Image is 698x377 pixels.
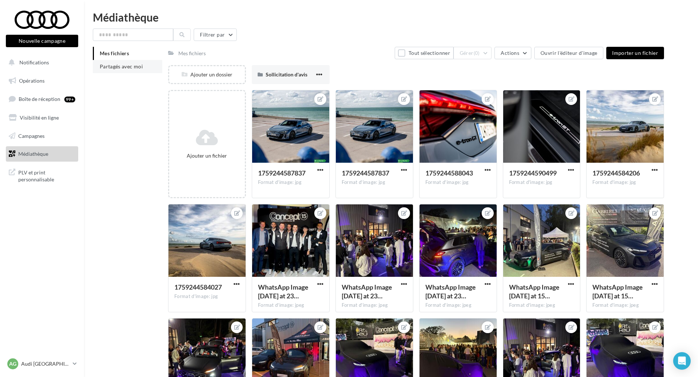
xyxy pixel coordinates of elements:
[19,59,49,65] span: Notifications
[64,97,75,102] div: 99+
[194,29,237,41] button: Filtrer par
[258,179,323,186] div: Format d'image: jpg
[4,110,80,125] a: Visibilité en ligne
[4,165,80,186] a: PLV et print personnalisable
[673,352,691,370] div: Open Intercom Messenger
[342,283,392,300] span: WhatsApp Image 2025-09-18 at 23.26.34
[93,12,689,23] div: Médiathèque
[6,357,78,371] a: AG Audi [GEOGRAPHIC_DATA]
[4,55,77,70] button: Notifications
[9,360,16,367] span: AG
[425,302,491,309] div: Format d'image: jpeg
[592,169,640,177] span: 1759244584206
[612,50,658,56] span: Importer un fichier
[474,50,480,56] span: (0)
[494,47,531,59] button: Actions
[592,302,658,309] div: Format d'image: jpeg
[509,302,574,309] div: Format d'image: jpeg
[342,169,389,177] span: 1759244587837
[174,283,222,291] span: 1759244584027
[258,169,306,177] span: 1759244587837
[509,169,557,177] span: 1759244590499
[454,47,492,59] button: Gérer(0)
[21,360,70,367] p: Audi [GEOGRAPHIC_DATA]
[169,71,245,78] div: Ajouter un dossier
[592,179,658,186] div: Format d'image: jpg
[592,283,643,300] span: WhatsApp Image 2025-09-19 at 15.40.27 (2)
[342,302,407,309] div: Format d'image: jpeg
[174,293,240,300] div: Format d'image: jpg
[509,179,574,186] div: Format d'image: jpg
[342,179,407,186] div: Format d'image: jpg
[425,283,476,300] span: WhatsApp Image 2025-09-18 at 23.26.34 (4)
[6,35,78,47] button: Nouvelle campagne
[4,128,80,144] a: Campagnes
[19,96,60,102] span: Boîte de réception
[172,152,242,159] div: Ajouter un fichier
[4,146,80,162] a: Médiathèque
[18,167,75,183] span: PLV et print personnalisable
[509,283,559,300] span: WhatsApp Image 2025-09-19 at 15.40.26
[18,151,48,157] span: Médiathèque
[20,114,59,121] span: Visibilité en ligne
[258,283,308,300] span: WhatsApp Image 2025-09-18 at 23.26.34 (2)
[425,179,491,186] div: Format d'image: jpg
[501,50,519,56] span: Actions
[534,47,603,59] button: Ouvrir l'éditeur d'image
[100,50,129,56] span: Mes fichiers
[606,47,664,59] button: Importer un fichier
[100,63,143,69] span: Partagés avec moi
[19,78,45,84] span: Opérations
[178,50,206,57] div: Mes fichiers
[4,91,80,107] a: Boîte de réception99+
[4,73,80,88] a: Opérations
[266,71,307,78] span: Sollicitation d'avis
[18,132,45,139] span: Campagnes
[395,47,453,59] button: Tout sélectionner
[258,302,323,309] div: Format d'image: jpeg
[425,169,473,177] span: 1759244588043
